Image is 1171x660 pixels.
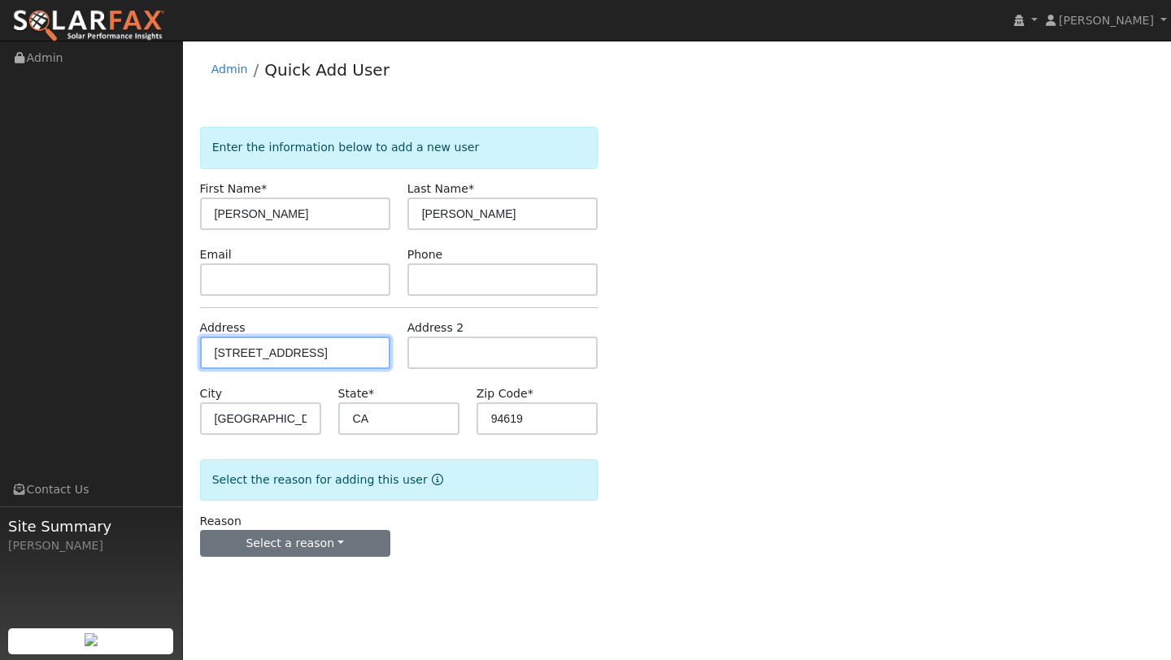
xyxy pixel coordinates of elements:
label: City [200,385,223,402]
label: Last Name [407,180,474,198]
span: Required [368,387,374,400]
label: Zip Code [477,385,533,402]
div: Enter the information below to add a new user [200,127,598,168]
span: Required [261,182,267,195]
a: Reason for new user [428,473,443,486]
div: Select the reason for adding this user [200,459,598,501]
label: Phone [407,246,443,263]
label: Address [200,319,246,337]
label: First Name [200,180,268,198]
label: Reason [200,513,242,530]
button: Select a reason [200,530,390,558]
div: [PERSON_NAME] [8,537,174,554]
span: Site Summary [8,515,174,537]
a: Quick Add User [264,60,390,80]
label: Address 2 [407,319,464,337]
a: Admin [211,63,248,76]
img: SolarFax [12,9,165,43]
span: Required [528,387,533,400]
img: retrieve [85,633,98,646]
label: State [338,385,374,402]
span: [PERSON_NAME] [1059,14,1154,27]
label: Email [200,246,232,263]
span: Required [468,182,474,195]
